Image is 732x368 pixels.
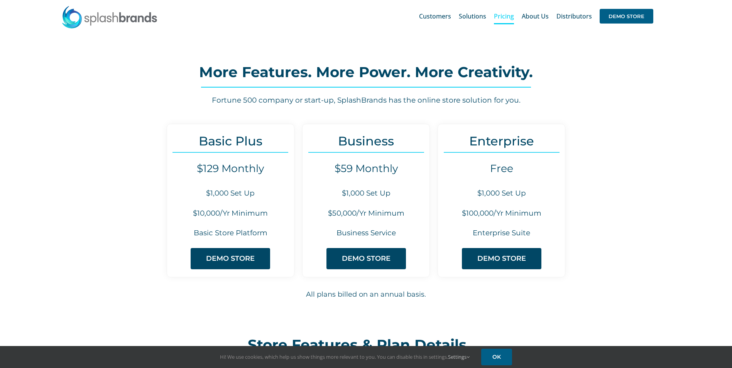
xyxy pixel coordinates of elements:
[342,255,391,263] span: DEMO STORE
[167,162,294,175] h4: $129 Monthly
[220,353,470,360] span: Hi! We use cookies, which help us show things more relevant to you. You can disable this in setti...
[477,255,526,263] span: DEMO STORE
[248,337,485,353] h2: Store Features & Plan Details
[96,95,636,106] h6: Fortune 500 company or start-up, SplashBrands has the online store solution for you.
[419,13,451,19] span: Customers
[481,349,512,365] a: OK
[600,4,653,29] a: DEMO STORE
[438,208,565,219] h6: $100,000/Yr Minimum
[61,5,158,29] img: SplashBrands.com Logo
[191,248,270,269] a: DEMO STORE
[438,162,565,175] h4: Free
[556,13,592,19] span: Distributors
[96,289,636,300] h6: All plans billed on an annual basis.
[167,228,294,238] h6: Basic Store Platform
[303,162,429,175] h4: $59 Monthly
[459,13,486,19] span: Solutions
[96,64,636,80] h2: More Features. More Power. More Creativity.
[167,208,294,219] h6: $10,000/Yr Minimum
[438,134,565,148] h3: Enterprise
[600,9,653,24] span: DEMO STORE
[494,4,514,29] a: Pricing
[438,188,565,199] h6: $1,000 Set Up
[303,228,429,238] h6: Business Service
[448,353,470,360] a: Settings
[326,248,406,269] a: DEMO STORE
[462,248,541,269] a: DEMO STORE
[167,134,294,148] h3: Basic Plus
[167,188,294,199] h6: $1,000 Set Up
[438,228,565,238] h6: Enterprise Suite
[303,188,429,199] h6: $1,000 Set Up
[522,13,549,19] span: About Us
[494,13,514,19] span: Pricing
[419,4,653,29] nav: Main Menu Sticky
[303,208,429,219] h6: $50,000/Yr Minimum
[419,4,451,29] a: Customers
[303,134,429,148] h3: Business
[206,255,255,263] span: DEMO STORE
[556,4,592,29] a: Distributors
